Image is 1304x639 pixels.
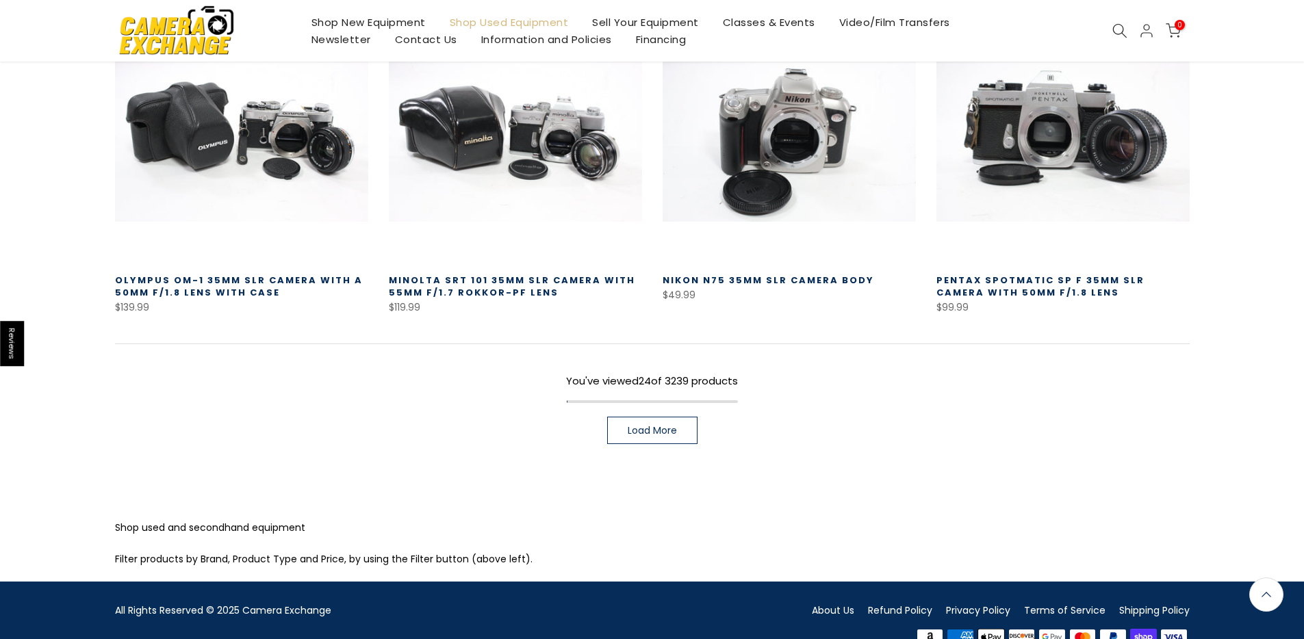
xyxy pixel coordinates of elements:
a: Information and Policies [469,31,624,48]
a: Classes & Events [711,14,827,31]
div: $139.99 [115,299,368,316]
a: Back to the top [1249,577,1283,612]
a: Shipping Policy [1119,603,1190,617]
div: $119.99 [389,299,642,316]
div: $99.99 [936,299,1190,316]
a: Refund Policy [868,603,932,617]
p: Shop used and secondhand equipment [115,519,1190,536]
a: Video/Film Transfers [827,14,962,31]
span: 0 [1175,20,1185,30]
div: All Rights Reserved © 2025 Camera Exchange [115,602,642,619]
a: Nikon N75 35mm SLR Camera Body [663,274,874,287]
span: You've viewed of 3239 products [566,374,738,388]
span: Load More [628,426,677,435]
a: Financing [624,31,698,48]
a: Sell Your Equipment [580,14,711,31]
a: 0 [1166,23,1181,38]
a: Shop Used Equipment [437,14,580,31]
span: 24 [639,374,651,388]
a: Minolta SRT 101 35mm SLR Camera with 55mm f/1.7 Rokkor-PF Lens [389,274,635,299]
a: Olympus OM-1 35mm SLR Camera with a 50mm f/1.8 Lens with Case [115,274,363,299]
a: Contact Us [383,31,469,48]
a: Newsletter [299,31,383,48]
a: Pentax Spotmatic SP F 35mm SLR Camera with 50mm f/1.8 Lens [936,274,1145,299]
div: $49.99 [663,287,916,304]
a: Terms of Service [1024,603,1105,617]
a: Load More [607,417,698,444]
a: About Us [812,603,854,617]
a: Privacy Policy [946,603,1010,617]
a: Shop New Equipment [299,14,437,31]
p: Filter products by Brand, Product Type and Price, by using the Filter button (above left). [115,551,1190,568]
